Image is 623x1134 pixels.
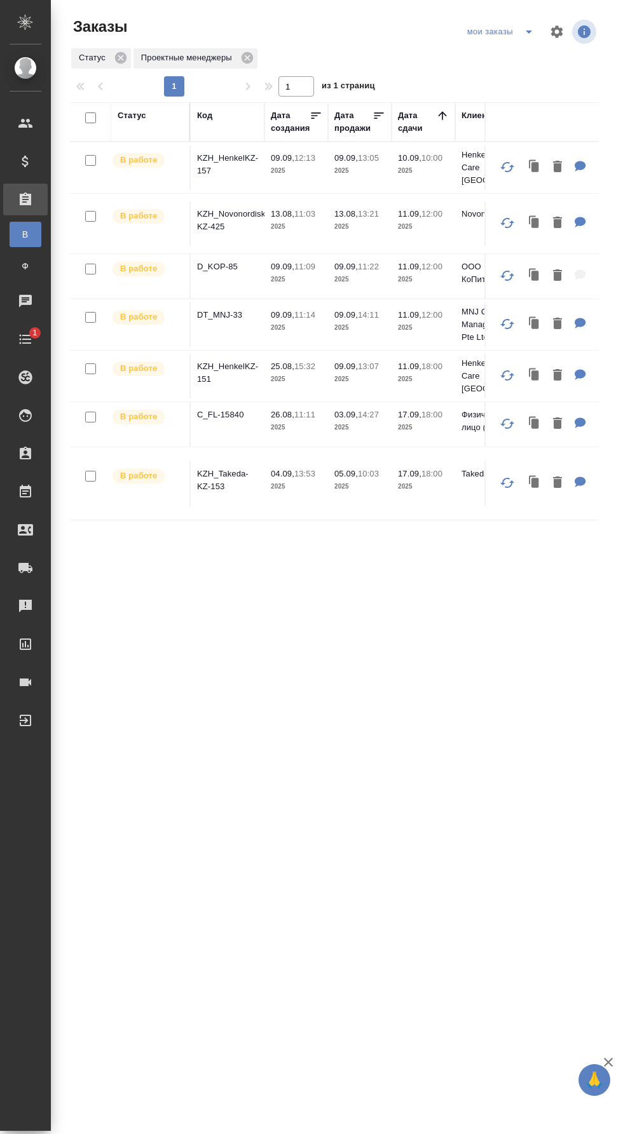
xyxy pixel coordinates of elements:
button: Клонировать [523,311,547,337]
p: Проектные менеджеры [141,51,236,64]
p: 25.08, [271,361,294,371]
p: В работе [120,410,157,423]
p: 2025 [271,165,322,177]
button: Клонировать [523,263,547,289]
p: ООО КоПитания [462,260,523,286]
p: 11.09, [398,209,421,219]
p: 15:32 [294,361,315,371]
button: Клонировать [523,154,547,180]
p: 13.08, [271,209,294,219]
p: В работе [120,154,157,166]
button: Для ПМ: переводим на груз арм азер материал тот же, в сорс есть. загрузила эксель в референс. [568,154,592,180]
div: Выставляет ПМ после принятия заказа от КМа [111,152,183,169]
button: Удалить [547,311,568,337]
p: 2025 [398,373,449,386]
button: Обновить [492,152,523,182]
div: Выставляет ПМ после принятия заказа от КМа [111,468,183,485]
div: Статус [118,109,146,122]
button: Для ПМ: перевод на груз и арм и азер [568,363,592,389]
div: Код [197,109,212,122]
p: В работе [120,262,157,275]
span: 1 [25,327,44,339]
button: Обновить [492,360,523,391]
div: Дата сдачи [398,109,436,135]
a: 1 [3,323,48,355]
button: Удалить [547,411,568,437]
p: 2025 [271,321,322,334]
span: Настроить таблицу [542,17,572,47]
button: Удалить [547,470,568,496]
div: Выставляет ПМ после принятия заказа от КМа [111,408,183,426]
p: 2025 [334,321,385,334]
p: 12:13 [294,153,315,163]
p: 2025 [271,373,322,386]
p: 2025 [271,220,322,233]
p: 09.09, [271,153,294,163]
p: 09.09, [334,310,358,320]
p: Статус [79,51,110,64]
p: 03.09, [334,410,358,419]
p: 13:05 [358,153,379,163]
button: Обновить [492,309,523,339]
div: Выставляет ПМ после принятия заказа от КМа [111,208,183,225]
button: Клонировать [523,411,547,437]
button: Удалить [547,363,568,389]
p: KZH_HenkelKZ-157 [197,152,258,177]
p: 09.09, [334,153,358,163]
p: MNJ Capital Management Pte Ltd [462,306,523,344]
p: В работе [120,362,157,375]
p: C_FL-15840 [197,408,258,421]
p: 18:00 [421,361,442,371]
p: 2025 [334,273,385,286]
button: Клонировать [523,210,547,236]
p: 2025 [398,321,449,334]
button: Обновить [492,260,523,291]
p: 12:00 [421,262,442,271]
p: 18:00 [421,469,442,478]
button: Обновить [492,208,523,238]
span: Посмотреть информацию [572,20,599,44]
p: 09.09, [271,262,294,271]
p: Физическое лицо (Сити) [462,408,523,434]
p: 2025 [398,480,449,493]
p: Takeda KZ [462,468,523,480]
button: Клонировать [523,470,547,496]
p: KZH_Novonordisk-KZ-425 [197,208,258,233]
p: 12:00 [421,310,442,320]
p: 10:00 [421,153,442,163]
button: Удалить [547,263,568,289]
div: Дата продажи [334,109,373,135]
button: Удалить [547,154,568,180]
div: Проектные менеджеры [133,48,257,69]
button: Для ПМ: перевести документ во вложении на английский язык. необходим качественный сертифицированн... [568,470,592,496]
p: В работе [120,469,157,482]
button: Обновить [492,468,523,498]
p: 05.09, [334,469,358,478]
p: KZH_Takeda-KZ-153 [197,468,258,493]
p: 2025 [334,373,385,386]
p: 11.09, [398,361,421,371]
p: 11.09, [398,262,421,271]
div: Клиент [462,109,491,122]
div: Статус [71,48,131,69]
p: 2025 [334,421,385,434]
span: 🙏 [584,1067,605,1093]
p: D_KOP-85 [197,260,258,273]
div: split button [464,22,542,42]
button: Для ПМ: на русский и узбекский языки Прошу учесть несколько моментов: Не нужно переводить первую ... [568,210,592,236]
button: 🙏 [578,1064,610,1096]
p: 2025 [271,273,322,286]
p: 10:03 [358,469,379,478]
button: Обновить [492,408,523,439]
p: 14:11 [358,310,379,320]
p: 18:00 [421,410,442,419]
p: 2025 [271,421,322,434]
p: 13:53 [294,469,315,478]
p: 13:21 [358,209,379,219]
p: 11:03 [294,209,315,219]
p: 2025 [398,165,449,177]
p: 2025 [334,480,385,493]
p: 2025 [334,165,385,177]
button: Удалить [547,210,568,236]
p: В работе [120,210,157,222]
